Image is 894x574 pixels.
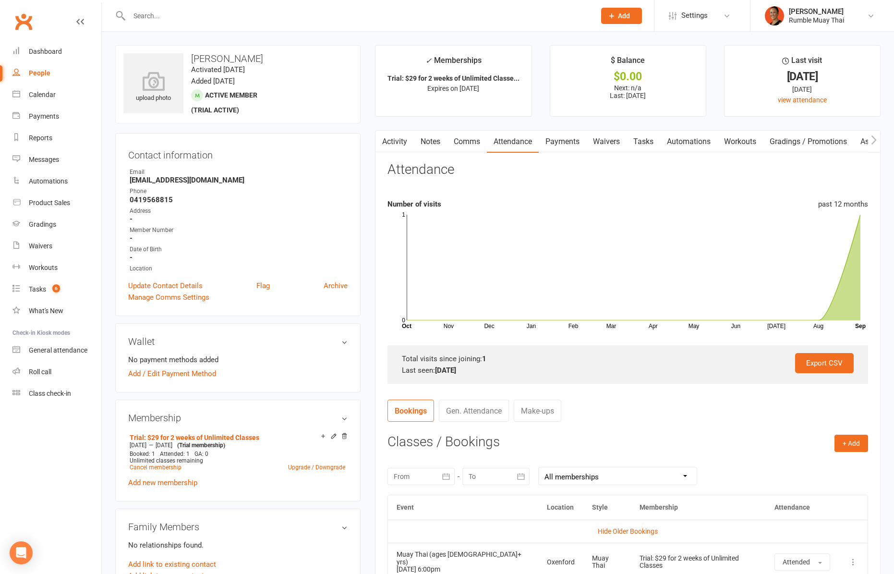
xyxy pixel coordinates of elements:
div: Muay Thai (ages [DEMOGRAPHIC_DATA]+ yrs) [397,551,530,566]
strong: - [130,234,348,243]
div: Roll call [29,368,51,376]
a: Gradings / Promotions [763,131,854,153]
h3: Classes / Bookings [387,435,868,450]
div: upload photo [123,72,183,103]
a: Messages [12,149,101,171]
a: Payments [12,106,101,127]
span: Unlimited classes remaining [130,457,203,464]
div: $ Balance [611,54,645,72]
a: General attendance kiosk mode [12,340,101,361]
div: Waivers [29,242,52,250]
a: Update Contact Details [128,280,203,292]
a: Add / Edit Payment Method [128,368,216,379]
span: [DATE] [156,442,172,449]
span: GA: 0 [194,451,208,457]
div: Trial: $29 for 2 weeks of Unlimited Classes [640,555,757,570]
h3: Contact information [128,146,348,160]
span: [DATE] [130,442,146,449]
div: Address [130,207,348,216]
a: Bookings [387,400,434,422]
time: Added [DATE] [191,77,235,85]
button: + Add [834,435,868,452]
a: Gradings [12,214,101,235]
a: Tasks 6 [12,279,101,300]
div: $0.00 [559,72,697,82]
a: Clubworx [12,10,36,34]
img: thumb_image1722232694.png [765,6,784,25]
div: Last visit [782,54,822,72]
strong: - [130,253,348,262]
th: Event [388,495,538,520]
strong: - [130,215,348,223]
div: Class check-in [29,390,71,397]
strong: 0419568815 [130,195,348,204]
div: Rumble Muay Thai [789,16,844,24]
div: Automations [29,177,68,185]
input: Search... [126,9,589,23]
a: Tasks [627,131,660,153]
div: What's New [29,307,63,315]
span: Settings [681,5,708,26]
a: Export CSV [795,353,854,373]
span: 6 [52,284,60,293]
p: Next: n/a Last: [DATE] [559,84,697,99]
div: Oxenford [547,559,575,566]
span: Add [618,12,630,20]
button: Attended [774,553,830,571]
a: Cancel membership [130,464,181,471]
a: People [12,62,101,84]
div: Phone [130,187,348,196]
a: Class kiosk mode [12,383,101,404]
a: Attendance [487,131,539,153]
strong: 1 [482,354,486,363]
div: [DATE] [733,84,871,95]
div: Last seen: [402,365,854,376]
a: Workouts [12,257,101,279]
a: Gen. Attendance [439,400,509,422]
div: Calendar [29,91,56,98]
strong: Trial: $29 for 2 weeks of Unlimited Classe... [387,74,519,82]
li: No payment methods added [128,354,348,366]
div: Payments [29,112,59,120]
time: Activated [DATE] [191,65,245,74]
a: What's New [12,300,101,322]
h3: [PERSON_NAME] [123,53,352,64]
a: Add new membership [128,478,197,487]
span: Active member (trial active) [191,91,257,114]
div: Member Number [130,226,348,235]
a: Dashboard [12,41,101,62]
button: Add [601,8,642,24]
span: Attended [783,558,810,566]
th: Membership [631,495,766,520]
h3: Attendance [387,162,454,177]
strong: [DATE] [435,366,456,375]
div: General attendance [29,346,87,354]
a: Product Sales [12,192,101,214]
div: Memberships [425,54,482,72]
i: ✓ [425,56,432,65]
a: Workouts [717,131,763,153]
div: Tasks [29,285,46,293]
a: Calendar [12,84,101,106]
div: Product Sales [29,199,70,207]
a: Waivers [12,235,101,257]
h3: Wallet [128,336,348,347]
div: Email [130,168,348,177]
h3: Family Members [128,522,348,532]
a: Make-ups [514,400,561,422]
a: Flag [256,280,270,292]
div: Dashboard [29,48,62,55]
th: Location [538,495,583,520]
span: (Trial membership) [177,442,225,449]
a: Upgrade / Downgrade [288,464,345,471]
p: No relationships found. [128,539,348,551]
a: Notes [414,131,447,153]
a: Activity [375,131,414,153]
a: Comms [447,131,487,153]
div: Workouts [29,264,58,271]
a: Automations [12,171,101,192]
div: Gradings [29,220,56,228]
div: Open Intercom Messenger [10,541,33,564]
th: Style [583,495,631,520]
a: Payments [539,131,586,153]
